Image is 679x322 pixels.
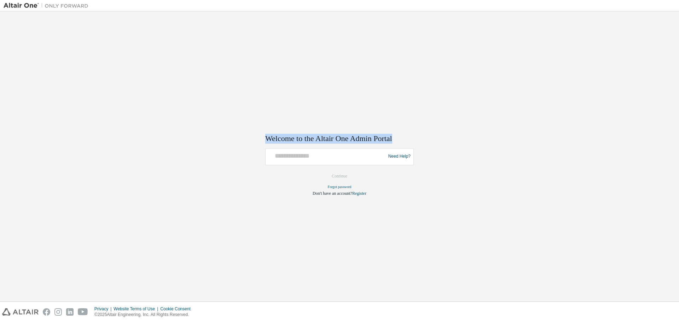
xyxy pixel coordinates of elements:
[160,306,195,312] div: Cookie Consent
[2,308,39,316] img: altair_logo.svg
[43,308,50,316] img: facebook.svg
[313,191,352,196] span: Don't have an account?
[78,308,88,316] img: youtube.svg
[328,185,352,189] a: Forgot password
[114,306,160,312] div: Website Terms of Use
[54,308,62,316] img: instagram.svg
[4,2,92,9] img: Altair One
[66,308,74,316] img: linkedin.svg
[352,191,366,196] a: Register
[94,312,195,318] p: © 2025 Altair Engineering, Inc. All Rights Reserved.
[265,134,414,144] h2: Welcome to the Altair One Admin Portal
[94,306,114,312] div: Privacy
